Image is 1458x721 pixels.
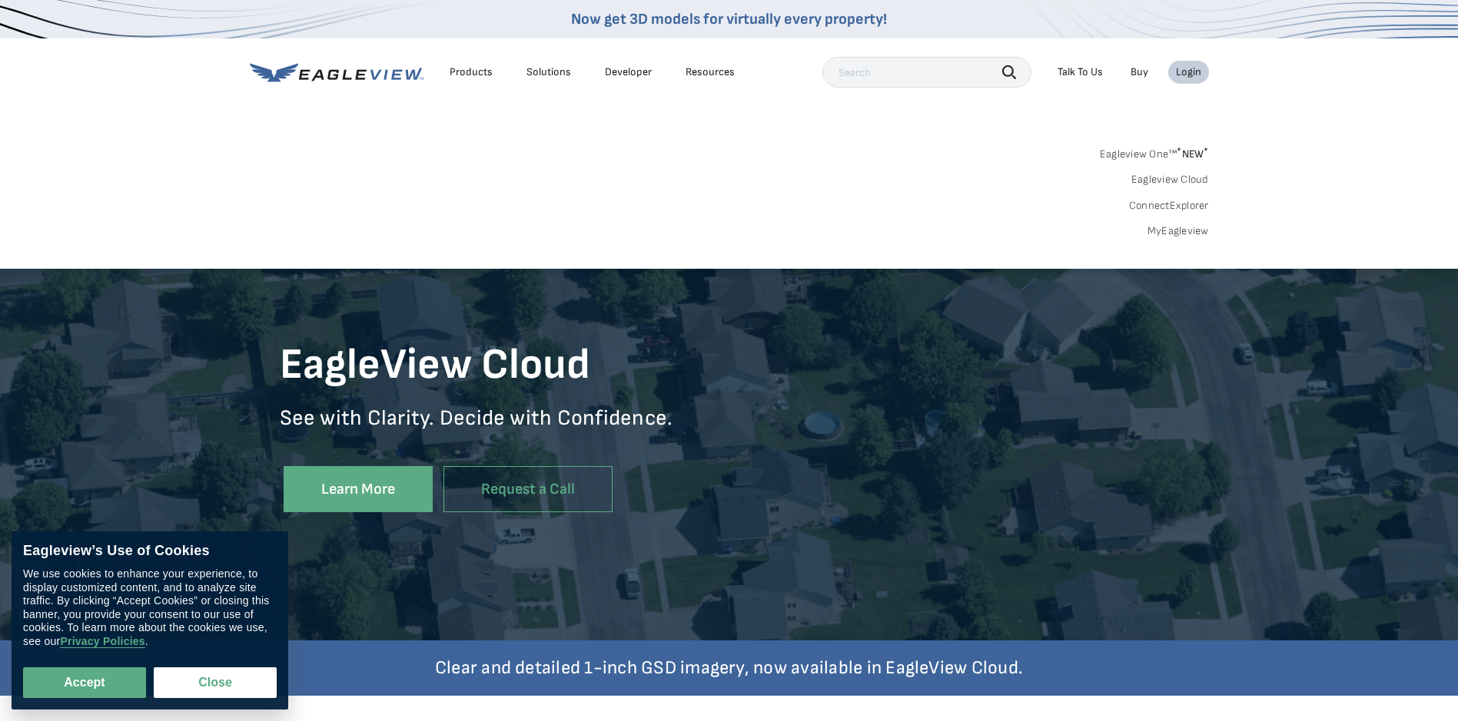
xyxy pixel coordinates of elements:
a: Now get 3D models for virtually every property! [571,10,887,28]
input: Search [822,57,1031,88]
a: Request a Call [443,466,613,513]
a: MyEagleview [1147,224,1209,238]
a: Buy [1131,65,1148,79]
a: Privacy Policies [60,635,144,648]
a: Eagleview Cloud [1131,173,1209,187]
div: Products [450,65,493,79]
div: Talk To Us [1058,65,1103,79]
a: Developer [605,65,652,79]
div: Login [1176,65,1201,79]
p: See with Clarity. Decide with Confidence. [280,405,729,455]
div: Eagleview’s Use of Cookies [23,543,277,560]
a: ConnectExplorer [1129,199,1209,213]
a: Learn More [284,466,433,513]
div: We use cookies to enhance your experience, to display customized content, and to analyze site tra... [23,567,277,648]
h5: High-Resolution Aerial Imagery for Government [280,234,729,327]
iframe: Eagleview Cloud Overview [729,252,1179,506]
button: Accept [23,667,146,698]
span: NEW [1177,147,1208,160]
div: Resources [686,65,735,79]
button: Close [154,667,277,698]
div: Solutions [526,65,571,79]
a: Eagleview One™*NEW* [1100,143,1209,160]
h1: EagleView Cloud [280,339,729,392]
